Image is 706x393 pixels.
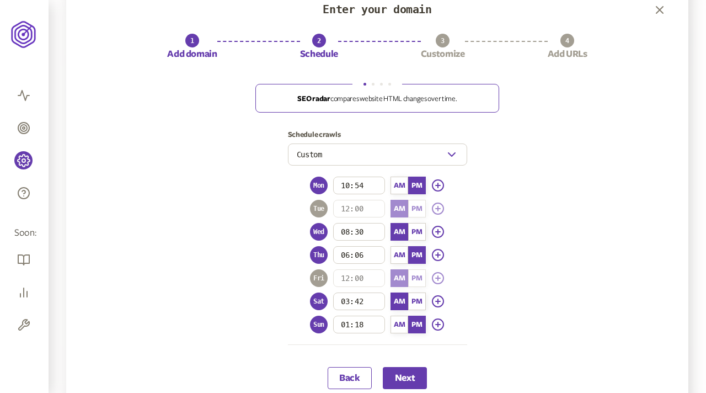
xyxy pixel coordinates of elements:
span: Mon [310,177,328,194]
span: Thu [310,246,328,264]
span: Tue [310,200,328,217]
span: Sun [310,316,328,333]
h1: Enter your domain [88,3,666,16]
span: PM [408,293,426,310]
span: AM [391,316,408,333]
span: AM [391,223,408,241]
span: 4 [565,37,569,45]
span: AM [391,177,408,194]
span: AM [391,246,408,264]
span: PM [408,246,426,264]
p: compares website HTML changes over time. [267,94,488,103]
span: Wed [310,223,328,241]
span: Sat [310,293,328,310]
span: 1 [190,37,194,45]
span: PM [408,316,426,333]
span: 2 [317,37,321,45]
span: Fri [310,269,328,287]
button: Back [328,367,372,389]
span: PM [408,223,426,241]
span: PM [408,177,426,194]
span: 3 [441,37,445,45]
label: Schedule crawls [288,130,467,139]
button: Custom [288,144,467,166]
button: Next [383,367,427,389]
span: AM [391,293,408,310]
span: Custom [297,150,322,159]
b: SEO radar [297,95,330,103]
span: Soon: [14,227,34,240]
